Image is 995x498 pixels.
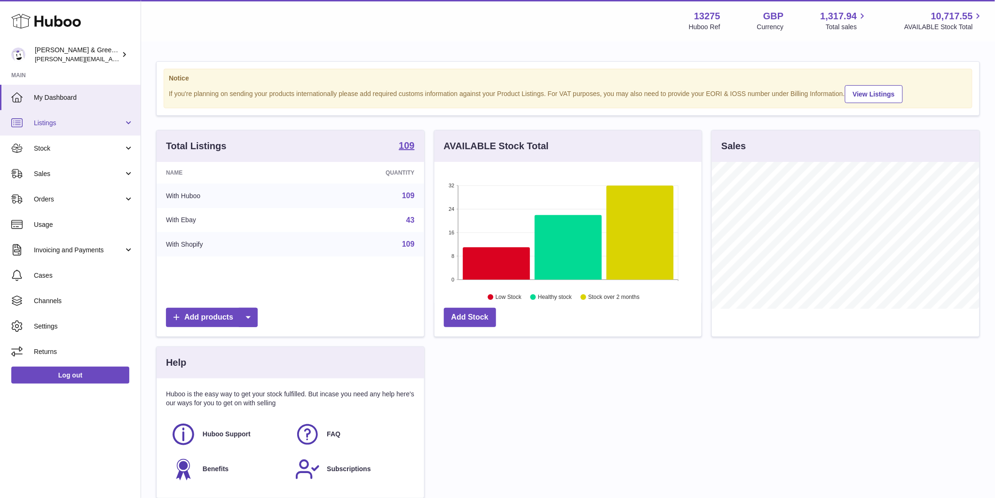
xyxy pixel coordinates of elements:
div: [PERSON_NAME] & Green Ltd [35,46,119,64]
div: Huboo Ref [689,23,720,32]
strong: 13275 [694,10,720,23]
td: With Shopify [157,232,301,257]
td: With Ebay [157,208,301,233]
a: 10,717.55 AVAILABLE Stock Total [904,10,984,32]
span: Cases [34,271,134,280]
span: Stock [34,144,124,153]
span: 1,317.94 [821,10,857,23]
span: Total sales [826,23,868,32]
a: 109 [402,240,415,248]
a: 109 [402,192,415,200]
h3: AVAILABLE Stock Total [444,140,549,153]
span: Listings [34,119,124,128]
span: Sales [34,169,124,178]
span: Channels [34,297,134,305]
strong: GBP [763,10,783,23]
a: 1,317.94 Total sales [821,10,868,32]
span: AVAILABLE Stock Total [904,23,984,32]
span: Settings [34,322,134,331]
div: Currency [757,23,784,32]
h3: Sales [721,140,746,153]
text: 8 [451,253,454,259]
span: My Dashboard [34,93,134,102]
text: Low Stock [496,294,522,301]
span: Orders [34,195,124,204]
span: Benefits [203,465,229,474]
th: Name [157,162,301,184]
span: Usage [34,220,134,229]
text: Stock over 2 months [588,294,640,301]
span: FAQ [327,430,340,439]
strong: 109 [399,141,414,150]
th: Quantity [301,162,424,184]
a: FAQ [295,422,410,447]
div: If you're planning on sending your products internationally please add required customs informati... [169,84,967,103]
h3: Total Listings [166,140,227,153]
h3: Help [166,356,186,369]
text: Healthy stock [538,294,572,301]
text: 32 [449,183,454,188]
span: Returns [34,347,134,356]
text: 0 [451,277,454,282]
a: View Listings [845,85,903,103]
text: 24 [449,206,454,212]
text: 16 [449,230,454,235]
a: Subscriptions [295,457,410,482]
a: Log out [11,367,129,384]
a: 43 [406,216,415,224]
span: Huboo Support [203,430,251,439]
a: Benefits [171,457,285,482]
img: ellen@bluebadgecompany.co.uk [11,48,25,62]
p: Huboo is the easy way to get your stock fulfilled. But incase you need any help here's our ways f... [166,390,415,408]
a: Add Stock [444,308,496,327]
span: 10,717.55 [931,10,973,23]
span: Subscriptions [327,465,371,474]
span: [PERSON_NAME][EMAIL_ADDRESS][DOMAIN_NAME] [35,55,189,63]
a: Huboo Support [171,422,285,447]
td: With Huboo [157,184,301,208]
span: Invoicing and Payments [34,246,124,255]
a: Add products [166,308,258,327]
strong: Notice [169,74,967,83]
a: 109 [399,141,414,152]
